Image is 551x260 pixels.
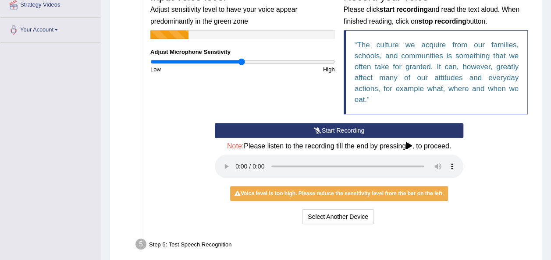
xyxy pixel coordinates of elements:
[418,18,466,25] b: stop recording
[302,209,374,224] button: Select Another Device
[150,6,297,25] small: Adjust sensitivity level to have your voice appear predominantly in the green zone
[215,123,463,138] button: Start Recording
[355,41,519,104] q: The culture we acquire from our families, schools, and communities is something that we often tak...
[215,142,463,150] h4: Please listen to the recording till the end by pressing , to proceed.
[146,65,242,74] div: Low
[150,48,231,56] label: Adjust Microphone Senstivity
[242,65,339,74] div: High
[380,6,428,13] b: start recording
[0,18,100,39] a: Your Account
[344,6,519,25] small: Please click and read the text aloud. When finished reading, click on button.
[132,236,538,255] div: Step 5: Test Speech Recognition
[230,186,448,201] div: Voice level is too high. Please reduce the sensitivity level from the bar on the left.
[227,142,244,150] span: Note:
